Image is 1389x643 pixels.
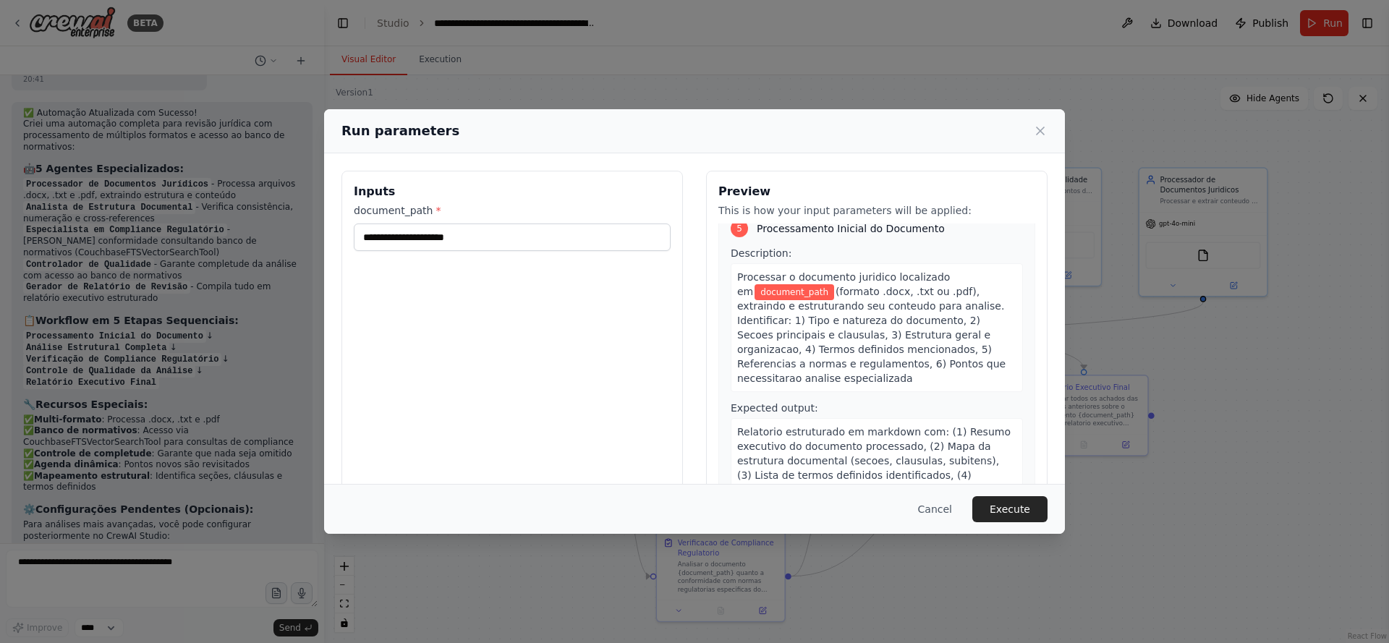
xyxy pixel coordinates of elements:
span: Processamento Inicial do Documento [757,221,945,236]
span: Variable: document_path [755,284,834,300]
span: Processar o documento juridico localizado em [737,271,950,297]
span: (formato .docx, .txt ou .pdf), extraindo e estruturando seu conteudo para analise. Identificar: 1... [737,286,1006,384]
label: document_path [354,203,671,218]
span: Expected output: [731,402,818,414]
button: Cancel [906,496,964,522]
div: 5 [731,220,748,237]
button: Execute [972,496,1048,522]
p: This is how your input parameters will be applied: [718,203,1035,218]
span: Description: [731,247,791,259]
span: Relatorio estruturado em markdown com: (1) Resumo executivo do documento processado, (2) Mapa da ... [737,426,1011,539]
h3: Inputs [354,183,671,200]
h3: Preview [718,183,1035,200]
h2: Run parameters [341,121,459,141]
